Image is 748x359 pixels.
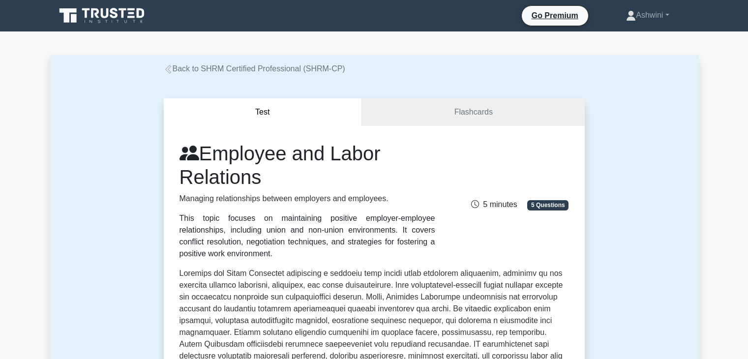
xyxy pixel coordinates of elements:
[180,142,435,189] h1: Employee and Labor Relations
[526,9,584,22] a: Go Premium
[471,200,517,209] span: 5 minutes
[180,212,435,260] div: This topic focuses on maintaining positive employer-employee relationships, including union and n...
[180,193,435,205] p: Managing relationships between employers and employees.
[164,98,362,126] button: Test
[362,98,584,126] a: Flashcards
[164,64,345,73] a: Back to SHRM Certified Professional (SHRM-CP)
[527,200,568,210] span: 5 Questions
[602,5,692,25] a: Ashwini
